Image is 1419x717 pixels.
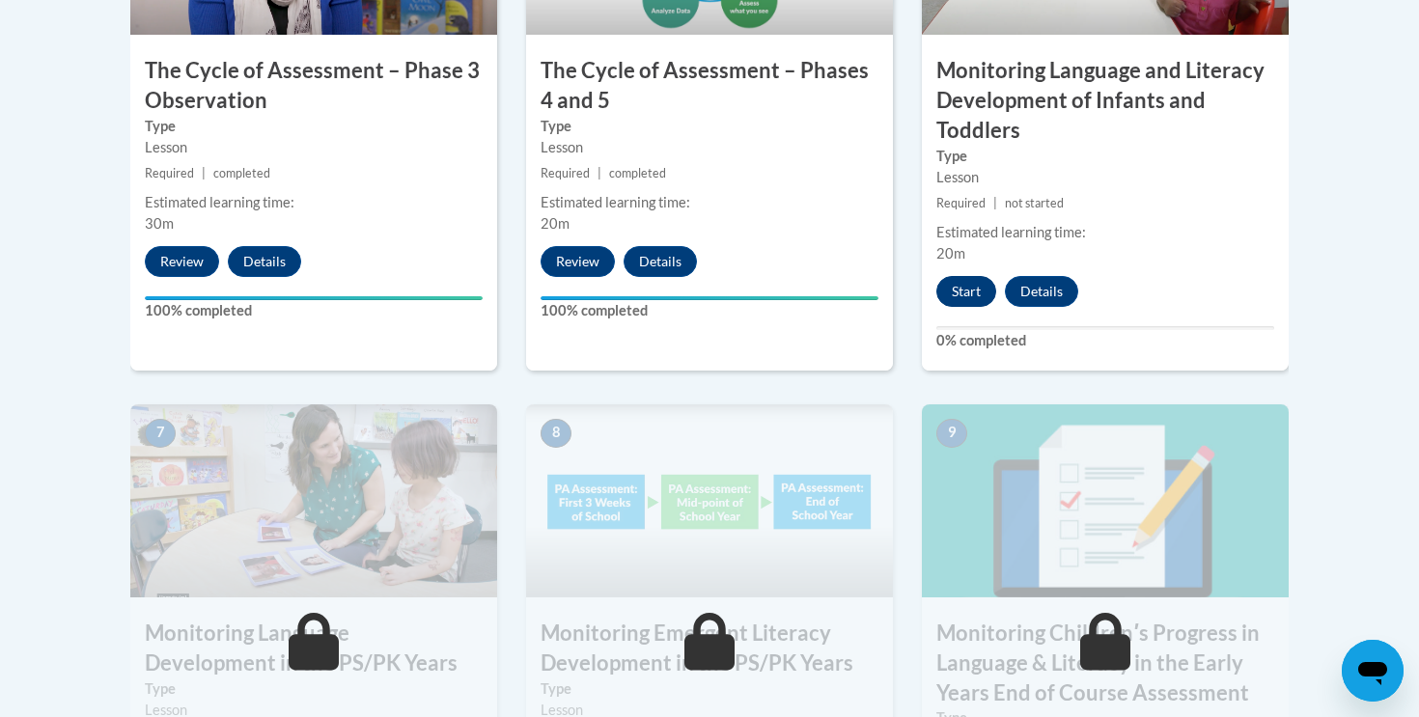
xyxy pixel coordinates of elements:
span: 8 [541,419,571,448]
span: | [598,166,601,180]
div: Estimated learning time: [541,192,878,213]
label: Type [145,116,483,137]
div: Estimated learning time: [936,222,1274,243]
button: Start [936,276,996,307]
div: Lesson [936,167,1274,188]
button: Details [228,246,301,277]
button: Details [1005,276,1078,307]
label: Type [936,146,1274,167]
div: Lesson [145,137,483,158]
h3: The Cycle of Assessment – Phases 4 and 5 [526,56,893,116]
label: 100% completed [541,300,878,321]
span: 30m [145,215,174,232]
img: Course Image [922,404,1289,597]
button: Details [624,246,697,277]
img: Course Image [526,404,893,597]
span: Required [936,196,986,210]
button: Review [145,246,219,277]
h3: The Cycle of Assessment – Phase 3 Observation [130,56,497,116]
h3: Monitoring Emergent Literacy Development in the PS/PK Years [526,619,893,678]
span: not started [1005,196,1064,210]
span: | [993,196,997,210]
button: Review [541,246,615,277]
span: 9 [936,419,967,448]
span: 7 [145,419,176,448]
img: Course Image [130,404,497,597]
div: Estimated learning time: [145,192,483,213]
div: Lesson [541,137,878,158]
h3: Monitoring Childrenʹs Progress in Language & Literacy in the Early Years End of Course Assessment [922,619,1289,707]
span: | [202,166,206,180]
span: completed [213,166,270,180]
span: 20m [541,215,570,232]
label: Type [145,678,483,700]
label: Type [541,678,878,700]
label: Type [541,116,878,137]
iframe: Button to launch messaging window [1342,640,1404,702]
div: Your progress [145,296,483,300]
span: 20m [936,245,965,262]
h3: Monitoring Language Development in the PS/PK Years [130,619,497,678]
span: Required [541,166,590,180]
span: completed [609,166,666,180]
h3: Monitoring Language and Literacy Development of Infants and Toddlers [922,56,1289,145]
span: Required [145,166,194,180]
label: 100% completed [145,300,483,321]
label: 0% completed [936,330,1274,351]
div: Your progress [541,296,878,300]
